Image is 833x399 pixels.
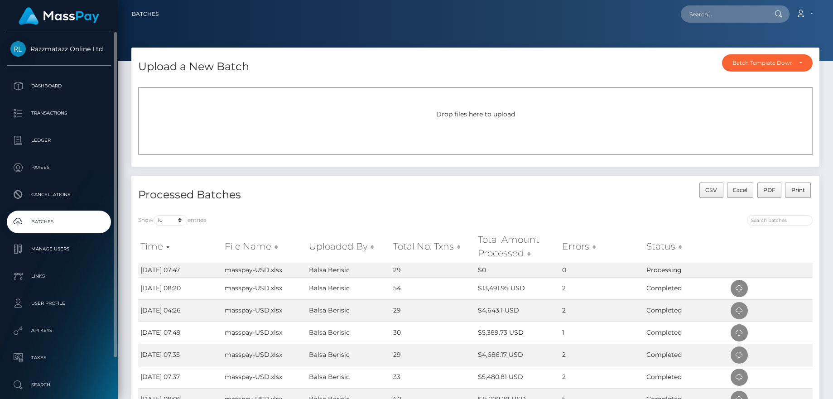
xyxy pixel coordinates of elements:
[727,183,754,198] button: Excel
[7,292,111,315] a: User Profile
[560,366,644,388] td: 2
[560,277,644,299] td: 2
[391,299,475,322] td: 29
[138,215,206,226] label: Show entries
[7,319,111,342] a: API Keys
[222,344,307,366] td: masspay-USD.xlsx
[10,106,107,120] p: Transactions
[644,231,728,263] th: Status: activate to sort column ascending
[391,231,475,263] th: Total No. Txns: activate to sort column ascending
[307,299,391,322] td: Balsa Berisic
[222,263,307,277] td: masspay-USD.xlsx
[222,277,307,299] td: masspay-USD.xlsx
[644,277,728,299] td: Completed
[222,322,307,344] td: masspay-USD.xlsx
[560,299,644,322] td: 2
[681,5,766,23] input: Search...
[733,187,747,193] span: Excel
[138,231,222,263] th: Time: activate to sort column ascending
[560,322,644,344] td: 1
[10,378,107,392] p: Search
[560,344,644,366] td: 2
[7,238,111,260] a: Manage Users
[644,344,728,366] td: Completed
[138,263,222,277] td: [DATE] 07:47
[7,183,111,206] a: Cancellations
[391,263,475,277] td: 29
[307,344,391,366] td: Balsa Berisic
[7,102,111,125] a: Transactions
[644,322,728,344] td: Completed
[476,344,560,366] td: $4,686.17 USD
[222,366,307,388] td: masspay-USD.xlsx
[307,263,391,277] td: Balsa Berisic
[560,263,644,277] td: 0
[307,277,391,299] td: Balsa Berisic
[138,187,469,203] h4: Processed Batches
[644,366,728,388] td: Completed
[476,299,560,322] td: $4,643.1 USD
[644,263,728,277] td: Processing
[747,215,813,226] input: Search batches
[10,161,107,174] p: Payees
[722,54,813,72] button: Batch Template Download
[10,297,107,310] p: User Profile
[10,351,107,365] p: Taxes
[19,7,99,25] img: MassPay Logo
[10,324,107,337] p: API Keys
[132,5,159,24] a: Batches
[138,59,249,75] h4: Upload a New Batch
[476,322,560,344] td: $5,389.73 USD
[138,344,222,366] td: [DATE] 07:35
[757,183,782,198] button: PDF
[10,188,107,202] p: Cancellations
[732,59,792,67] div: Batch Template Download
[138,277,222,299] td: [DATE] 08:20
[307,366,391,388] td: Balsa Berisic
[644,299,728,322] td: Completed
[10,215,107,229] p: Batches
[7,129,111,152] a: Ledger
[10,269,107,283] p: Links
[699,183,723,198] button: CSV
[476,277,560,299] td: $13,491.95 USD
[763,187,775,193] span: PDF
[7,346,111,369] a: Taxes
[10,79,107,93] p: Dashboard
[785,183,811,198] button: Print
[791,187,805,193] span: Print
[391,322,475,344] td: 30
[222,231,307,263] th: File Name: activate to sort column ascending
[705,187,717,193] span: CSV
[138,322,222,344] td: [DATE] 07:49
[7,75,111,97] a: Dashboard
[154,215,188,226] select: Showentries
[391,366,475,388] td: 33
[476,231,560,263] th: Total Amount Processed: activate to sort column ascending
[391,344,475,366] td: 29
[436,110,515,118] span: Drop files here to upload
[138,366,222,388] td: [DATE] 07:37
[7,45,111,53] span: Razzmatazz Online Ltd
[307,322,391,344] td: Balsa Berisic
[7,265,111,288] a: Links
[7,211,111,233] a: Batches
[476,263,560,277] td: $0
[10,41,26,57] img: Razzmatazz Online Ltd
[10,134,107,147] p: Ledger
[7,156,111,179] a: Payees
[10,242,107,256] p: Manage Users
[391,277,475,299] td: 54
[138,299,222,322] td: [DATE] 04:26
[476,366,560,388] td: $5,480.81 USD
[222,299,307,322] td: masspay-USD.xlsx
[560,231,644,263] th: Errors: activate to sort column ascending
[307,231,391,263] th: Uploaded By: activate to sort column ascending
[7,374,111,396] a: Search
